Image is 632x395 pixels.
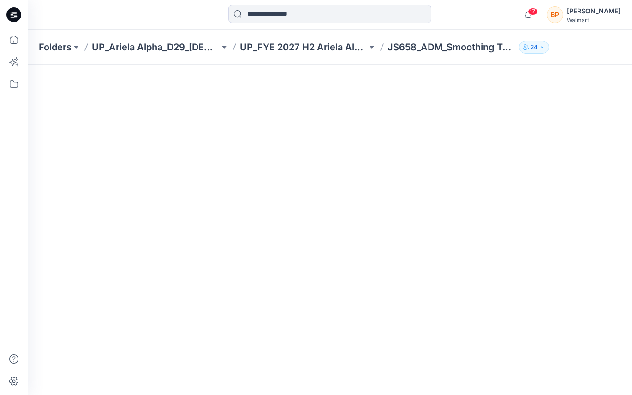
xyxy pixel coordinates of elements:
div: BP [547,6,563,23]
a: UP_Ariela Alpha_D29_[DEMOGRAPHIC_DATA] Intimates - Joyspun [92,41,220,54]
p: JS658_ADM_Smoothing Tshirt Bra [388,41,515,54]
div: Walmart [567,17,620,24]
span: 17 [528,8,538,15]
p: 24 [531,42,537,52]
a: Folders [39,41,72,54]
iframe: edit-style [28,65,632,395]
a: UP_FYE 2027 H2 Ariela Alpha D29 Joyspun Bras [240,41,368,54]
button: 24 [519,41,549,54]
div: [PERSON_NAME] [567,6,620,17]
